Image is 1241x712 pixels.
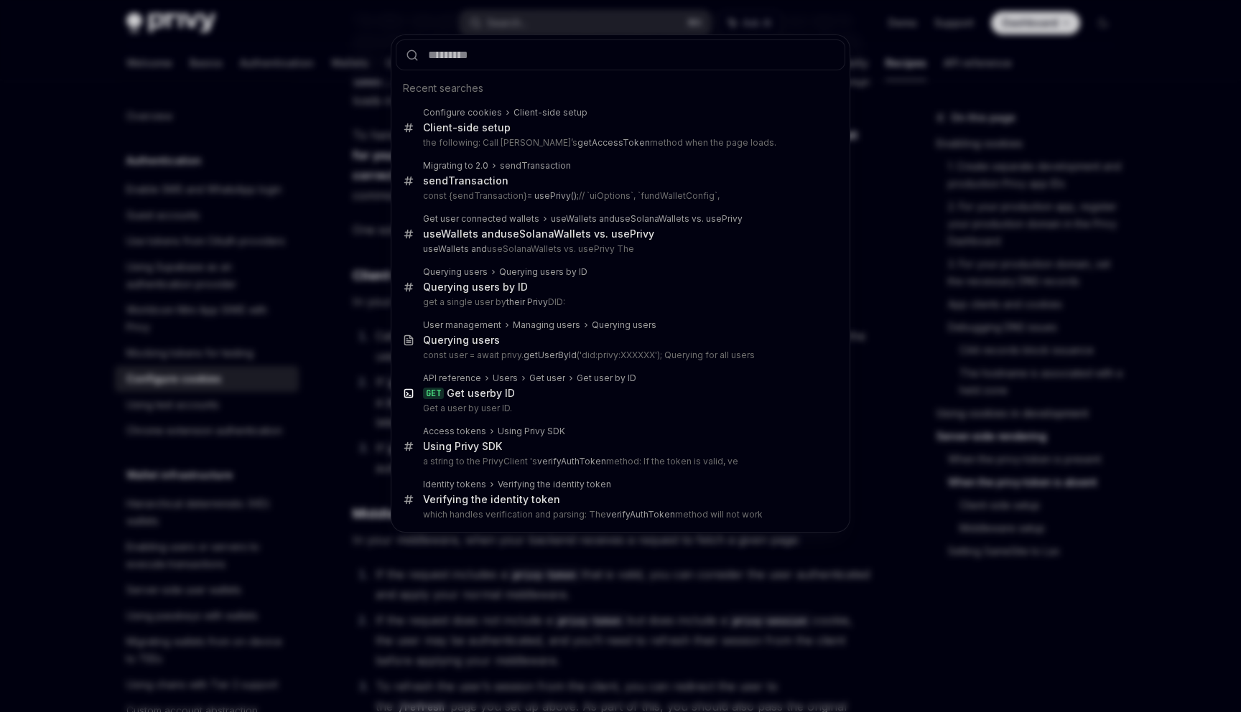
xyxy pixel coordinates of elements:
[447,387,515,400] div: by ID
[423,228,501,240] b: useWallets and
[423,137,815,149] p: the following: Call [PERSON_NAME]’s method when the page loads.
[577,137,650,148] b: getAccessToken
[423,403,815,414] p: Get a user by user ID.
[513,319,580,331] div: Managing users
[529,373,565,384] div: Get user
[423,440,502,453] div: Using Privy SDK
[423,509,815,520] p: which handles verification and parsing: The method will not work
[423,190,815,202] p: const {sendTransaction} // `uiOptions`, `fundWalletConfig`,
[447,387,490,399] b: Get user
[423,373,481,384] div: API reference
[500,160,571,172] div: sendTransaction
[606,509,675,520] b: verifyAuthToken
[499,266,587,278] div: Querying users by ID
[592,319,656,331] div: Querying users
[423,493,560,506] div: Verifying the identity token
[423,334,500,347] div: Querying users
[551,213,743,225] div: useSolanaWallets vs. usePrivy
[524,350,577,360] b: getUserById
[506,296,548,307] b: their Privy
[423,350,815,361] p: const user = await privy. ('did:privy:XXXXXX'); Querying for all users
[423,228,654,240] div: useSolanaWallets vs. usePrivy
[423,243,815,255] p: useSolanaWallets vs. usePrivy The
[423,160,488,172] div: Migrating to 2.0
[423,266,488,278] div: Querying users
[498,426,565,437] div: Using Privy SDK
[551,213,615,224] b: useWallets and
[423,281,528,294] div: Querying users by ID
[403,81,483,95] span: Recent searches
[423,243,487,254] b: useWallets and
[423,213,539,225] div: Get user connected wallets
[423,426,486,437] div: Access tokens
[537,456,606,467] b: verifyAuthToken
[423,479,486,490] div: Identity tokens
[577,373,636,384] div: Get user by ID
[527,190,579,201] b: = usePrivy();
[423,121,511,134] div: Client-side setup
[423,296,815,308] p: get a single user by DID:
[498,479,611,490] div: Verifying the identity token
[493,373,518,384] div: Users
[423,107,502,118] div: Configure cookies
[423,456,815,467] p: a string to the PrivyClient 's method: If the token is valid, ve
[513,107,587,118] div: Client-side setup
[423,174,508,187] div: sendTransaction
[423,319,501,331] div: User management
[423,388,444,399] div: GET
